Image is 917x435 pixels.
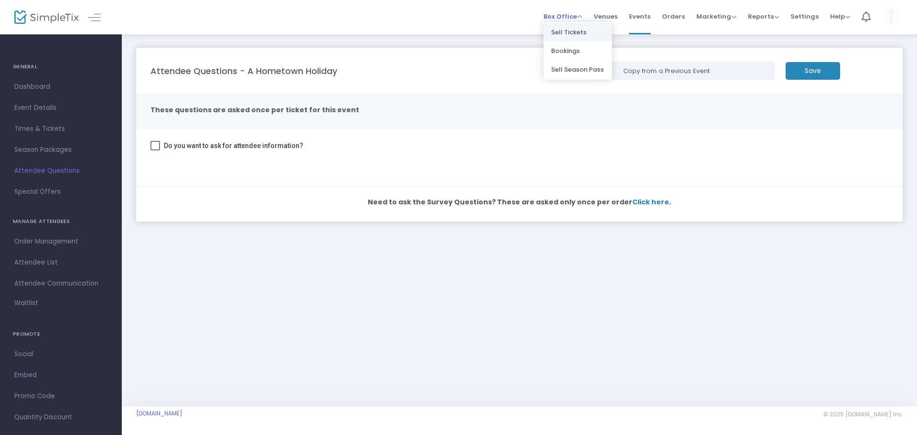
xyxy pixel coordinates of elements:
[629,4,650,29] span: Events
[13,212,109,231] h4: MANAGE ATTENDEES
[696,12,736,21] span: Marketing
[150,105,359,115] m-panel-subtitle: These questions are asked once per ticket for this event
[662,4,685,29] span: Orders
[368,197,671,207] m-panel-subtitle: Need to ask the Survey Questions? These are asked only once per order .
[748,12,779,21] span: Reports
[14,186,107,198] span: Special Offers
[14,235,107,248] span: Order Management
[786,62,840,80] m-button: Save
[14,144,107,156] span: Season Packages
[830,12,850,21] span: Help
[14,102,107,114] span: Event Details
[14,411,107,424] span: Quantity Discount
[14,298,38,308] span: Waitlist
[544,42,612,60] li: Bookings
[14,277,107,290] span: Attendee Communication
[544,60,612,79] li: Sell Season Pass
[14,348,107,361] span: Social
[14,81,107,93] span: Dashboard
[823,411,903,418] span: © 2025 [DOMAIN_NAME] Inc.
[136,410,182,417] a: [DOMAIN_NAME]
[632,197,669,207] span: Click here
[13,325,109,344] h4: PROMOTE
[14,256,107,269] span: Attendee List
[164,140,303,151] span: Do you want to ask for attendee information?
[14,369,107,382] span: Embed
[13,57,109,76] h4: GENERAL
[150,64,337,77] m-panel-title: Attendee Questions - A Hometown Holiday
[544,12,582,21] span: Box Office
[14,390,107,403] span: Promo Code
[790,4,819,29] span: Settings
[544,23,612,42] li: Sell Tickets
[14,165,107,177] span: Attendee Questions
[622,66,770,76] div: Copy from a Previous Event
[594,4,618,29] span: Venues
[14,123,107,135] span: Times & Tickets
